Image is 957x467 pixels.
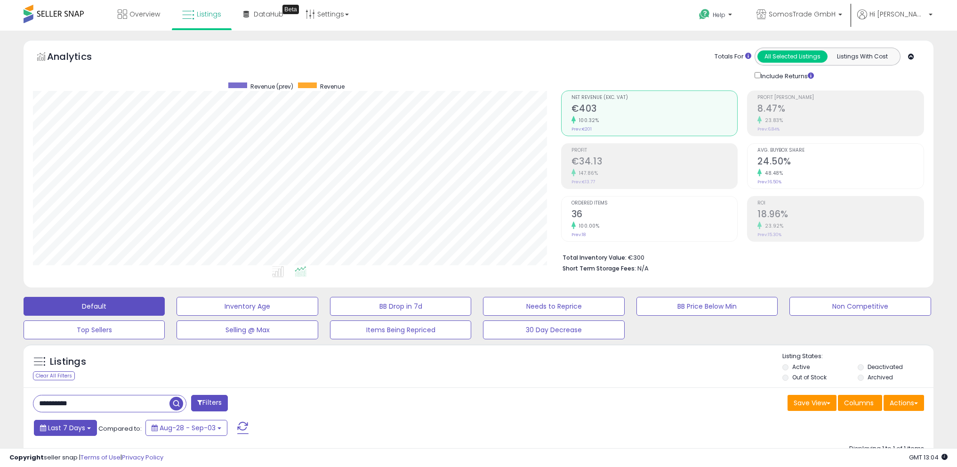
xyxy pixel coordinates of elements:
button: 30 Day Decrease [483,320,624,339]
h2: 18.96% [757,209,924,221]
span: Revenue [320,82,345,90]
span: Profit [PERSON_NAME] [757,95,924,100]
span: Ordered Items [571,201,738,206]
button: All Selected Listings [757,50,828,63]
div: Clear All Filters [33,371,75,380]
button: Items Being Repriced [330,320,471,339]
span: DataHub [254,9,283,19]
small: Prev: €201 [571,126,592,132]
button: BB Drop in 7d [330,297,471,316]
strong: Copyright [9,453,44,462]
small: Prev: 16.50% [757,179,781,185]
span: Overview [129,9,160,19]
button: Last 7 Days [34,420,97,436]
small: Prev: €13.77 [571,179,595,185]
h2: 36 [571,209,738,221]
li: €300 [563,251,917,262]
small: Prev: 6.84% [757,126,780,132]
span: Hi [PERSON_NAME] [869,9,926,19]
p: Listing States: [782,352,933,361]
button: Listings With Cost [827,50,897,63]
h2: €403 [571,103,738,116]
div: seller snap | | [9,453,163,462]
h5: Listings [50,355,86,369]
button: Aug-28 - Sep-03 [145,420,227,436]
button: Inventory Age [177,297,318,316]
label: Archived [868,373,893,381]
h5: Analytics [47,50,110,66]
small: Prev: 15.30% [757,232,781,238]
a: Privacy Policy [122,453,163,462]
small: 100.32% [576,117,599,124]
small: 100.00% [576,222,600,229]
h2: 8.47% [757,103,924,116]
span: Columns [844,398,874,408]
button: Save View [788,395,836,411]
b: Short Term Storage Fees: [563,264,636,272]
span: Last 7 Days [48,423,85,433]
div: Displaying 1 to 1 of 1 items [849,444,924,453]
small: 23.92% [762,222,783,229]
button: Columns [838,395,882,411]
span: Compared to: [98,424,142,433]
a: Hi [PERSON_NAME] [857,9,933,31]
label: Deactivated [868,363,903,371]
button: BB Price Below Min [636,297,778,316]
button: Selling @ Max [177,320,318,339]
span: Net Revenue (Exc. VAT) [571,95,738,100]
span: N/A [637,264,649,273]
button: Default [24,297,165,316]
div: Totals For [715,52,751,61]
span: SomosTrade GmbH [769,9,836,19]
span: Listings [197,9,221,19]
span: Help [713,11,725,19]
span: 2025-09-11 13:04 GMT [909,453,948,462]
div: Include Returns [748,70,825,81]
h2: 24.50% [757,156,924,169]
button: Actions [884,395,924,411]
button: Needs to Reprice [483,297,624,316]
button: Non Competitive [789,297,931,316]
span: ROI [757,201,924,206]
span: Avg. Buybox Share [757,148,924,153]
span: Profit [571,148,738,153]
a: Terms of Use [80,453,121,462]
small: Prev: 18 [571,232,586,238]
a: Help [692,1,741,31]
i: Get Help [699,8,710,20]
span: Revenue (prev) [250,82,293,90]
small: 147.86% [576,170,598,177]
small: 48.48% [762,170,783,177]
div: Tooltip anchor [282,5,299,14]
span: Aug-28 - Sep-03 [160,423,216,433]
h2: €34.13 [571,156,738,169]
small: 23.83% [762,117,783,124]
b: Total Inventory Value: [563,254,627,262]
label: Active [792,363,810,371]
label: Out of Stock [792,373,827,381]
button: Top Sellers [24,320,165,339]
button: Filters [191,395,228,411]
